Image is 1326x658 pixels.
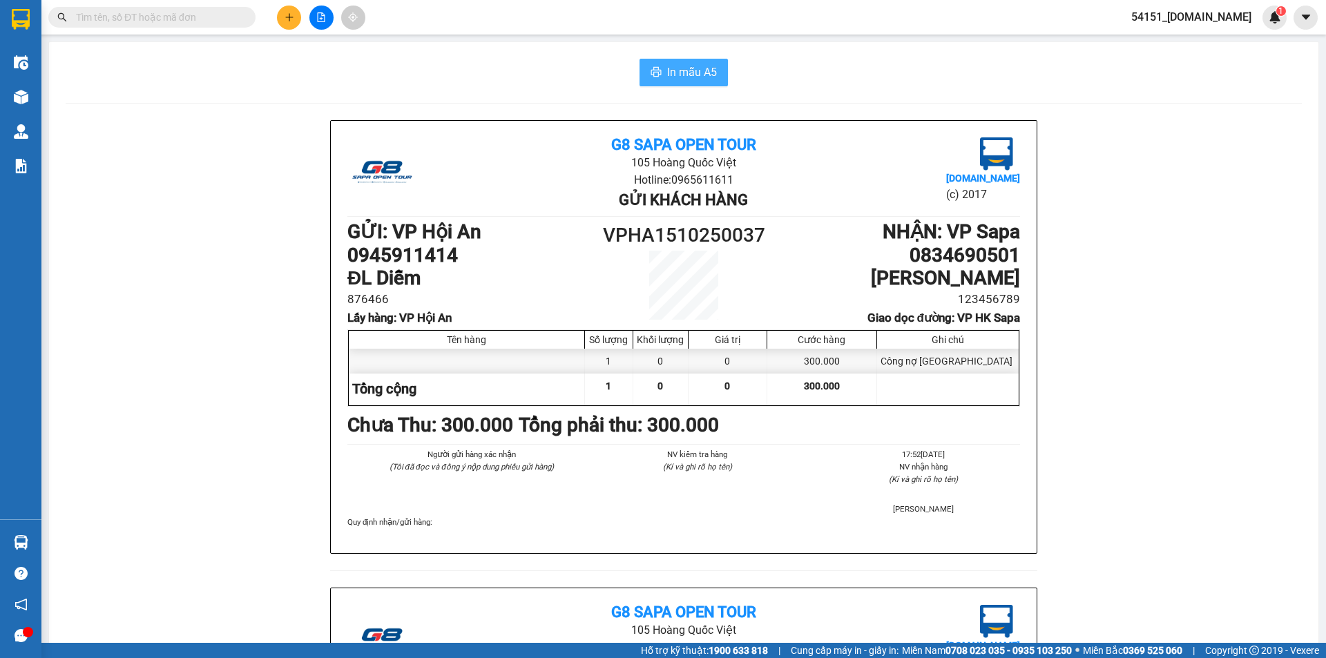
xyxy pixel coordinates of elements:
b: Tổng phải thu: 300.000 [519,414,719,436]
div: Giá trị [692,334,763,345]
img: logo-vxr [12,9,30,30]
img: logo.jpg [347,137,416,206]
span: Cung cấp máy in - giấy in: [791,643,899,658]
span: 300.000 [804,380,840,391]
span: file-add [316,12,326,22]
span: 1 [1278,6,1283,16]
b: Chưa Thu : 300.000 [347,414,513,436]
span: 54151_[DOMAIN_NAME] [1120,8,1262,26]
strong: 0369 525 060 [1123,645,1182,656]
h1: [PERSON_NAME] [768,267,1020,290]
span: message [15,629,28,642]
div: Quy định nhận/gửi hàng : [347,516,1020,528]
span: aim [348,12,358,22]
input: Tìm tên, số ĐT hoặc mã đơn [76,10,239,25]
span: Miền Bắc [1083,643,1182,658]
button: file-add [309,6,334,30]
strong: 0708 023 035 - 0935 103 250 [945,645,1072,656]
span: | [1193,643,1195,658]
h1: VPHA1510250037 [599,220,768,251]
li: NV nhận hàng [827,461,1020,473]
i: (Kí và ghi rõ họ tên) [663,462,732,472]
h1: ĐL Diễm [347,267,599,290]
li: 123456789 [768,290,1020,309]
span: 0 [657,380,663,391]
div: 0 [633,349,689,374]
span: 1 [606,380,611,391]
span: Hỗ trợ kỹ thuật: [641,643,768,658]
li: 876466 [347,290,599,309]
b: Lấy hàng : VP Hội An [347,311,452,325]
img: logo.jpg [980,137,1013,171]
li: Hotline: 0965611611 [459,639,907,656]
img: warehouse-icon [14,535,28,550]
div: Công nợ [GEOGRAPHIC_DATA] [877,349,1019,374]
b: NHẬN : VP Sapa [883,220,1020,243]
button: printerIn mẫu A5 [640,59,728,86]
button: caret-down [1294,6,1318,30]
span: 0 [724,380,730,391]
b: [DOMAIN_NAME] [946,173,1020,184]
span: copyright [1249,646,1259,655]
li: NV kiểm tra hàng [601,448,794,461]
b: Giao dọc đường: VP HK Sapa [867,311,1020,325]
h1: 0834690501 [768,244,1020,267]
b: Gửi khách hàng [619,191,748,209]
sup: 1 [1276,6,1286,16]
img: warehouse-icon [14,90,28,104]
li: 105 Hoàng Quốc Việt [459,621,907,639]
strong: 1900 633 818 [709,645,768,656]
li: Người gửi hàng xác nhận [375,448,568,461]
span: caret-down [1300,11,1312,23]
span: Tổng cộng [352,380,416,397]
img: warehouse-icon [14,55,28,70]
b: [DOMAIN_NAME] [946,640,1020,651]
li: (c) 2017 [946,186,1020,203]
b: GỬI : VP Hội An [347,220,481,243]
span: plus [285,12,294,22]
li: 105 Hoàng Quốc Việt [459,154,907,171]
span: question-circle [15,567,28,580]
i: (Kí và ghi rõ họ tên) [889,474,958,484]
div: Ghi chú [881,334,1015,345]
div: 0 [689,349,767,374]
li: Hotline: 0965611611 [459,171,907,188]
span: ⚪️ [1075,648,1079,653]
span: Miền Nam [902,643,1072,658]
div: 1 [585,349,633,374]
button: aim [341,6,365,30]
span: printer [651,66,662,79]
img: logo.jpg [980,605,1013,638]
img: warehouse-icon [14,124,28,139]
div: Tên hàng [352,334,581,345]
div: Số lượng [588,334,629,345]
b: G8 SAPA OPEN TOUR [611,603,756,621]
span: notification [15,598,28,611]
div: Khối lượng [637,334,684,345]
img: solution-icon [14,159,28,173]
div: 300.000 [767,349,877,374]
span: | [778,643,780,658]
span: In mẫu A5 [667,64,717,81]
h1: 0945911414 [347,244,599,267]
button: plus [277,6,301,30]
b: G8 SAPA OPEN TOUR [611,136,756,153]
i: (Tôi đã đọc và đồng ý nộp dung phiếu gửi hàng) [390,462,554,472]
img: icon-new-feature [1269,11,1281,23]
div: Cước hàng [771,334,873,345]
li: [PERSON_NAME] [827,503,1020,515]
span: search [57,12,67,22]
li: 17:52[DATE] [827,448,1020,461]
